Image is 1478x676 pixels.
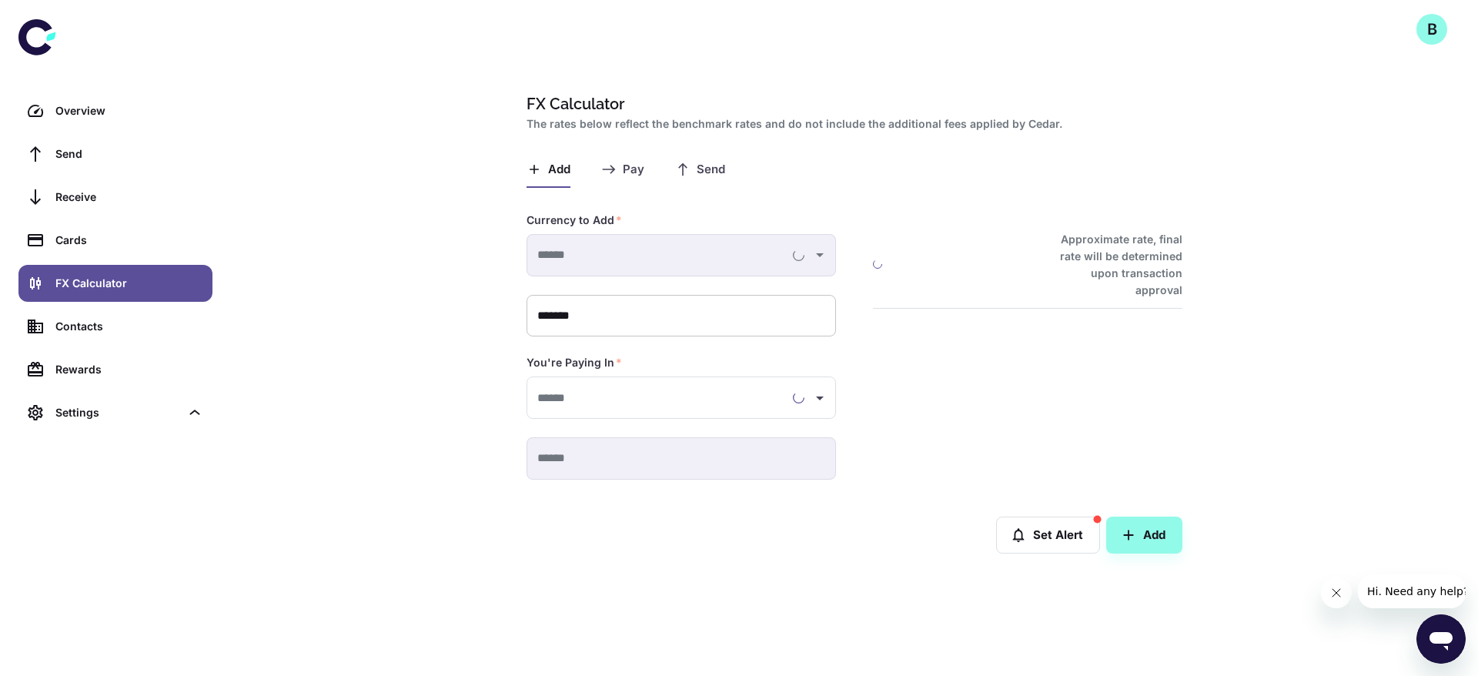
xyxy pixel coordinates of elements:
[18,136,212,172] a: Send
[1358,574,1466,608] iframe: Message from company
[527,92,1176,115] h1: FX Calculator
[1106,517,1182,554] button: Add
[697,162,725,177] span: Send
[996,517,1100,554] button: Set Alert
[527,213,622,228] label: Currency to Add
[9,11,111,23] span: Hi. Need any help?
[548,162,570,177] span: Add
[623,162,644,177] span: Pay
[18,308,212,345] a: Contacts
[55,318,203,335] div: Contacts
[527,115,1176,132] h2: The rates below reflect the benchmark rates and do not include the additional fees applied by Cedar.
[1416,614,1466,664] iframe: Button to launch messaging window
[527,355,622,370] label: You're Paying In
[18,222,212,259] a: Cards
[55,275,203,292] div: FX Calculator
[809,387,831,409] button: Open
[1416,14,1447,45] button: B
[18,394,212,431] div: Settings
[1321,577,1352,608] iframe: Close message
[18,92,212,129] a: Overview
[18,265,212,302] a: FX Calculator
[1043,231,1182,299] h6: Approximate rate, final rate will be determined upon transaction approval
[55,189,203,206] div: Receive
[55,102,203,119] div: Overview
[55,232,203,249] div: Cards
[55,146,203,162] div: Send
[55,361,203,378] div: Rewards
[18,351,212,388] a: Rewards
[18,179,212,216] a: Receive
[55,404,180,421] div: Settings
